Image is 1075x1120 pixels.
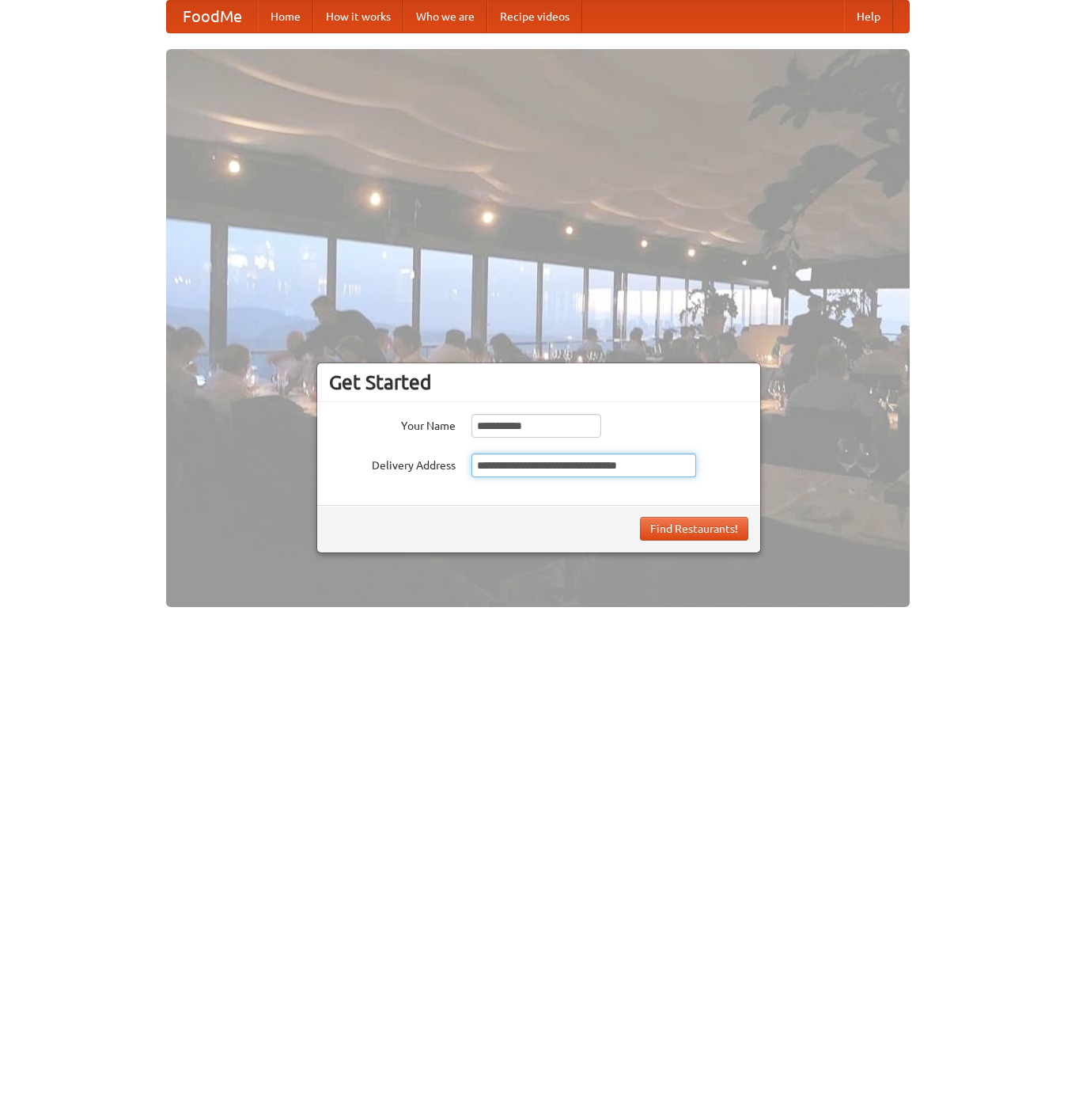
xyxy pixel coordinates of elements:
label: Delivery Address [329,454,456,473]
a: Help [844,1,893,32]
a: Home [258,1,313,32]
a: FoodMe [167,1,258,32]
a: Who we are [403,1,487,32]
a: How it works [313,1,403,32]
label: Your Name [329,414,456,434]
button: Find Restaurants! [640,517,748,541]
h3: Get Started [329,370,748,394]
a: Recipe videos [487,1,582,32]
